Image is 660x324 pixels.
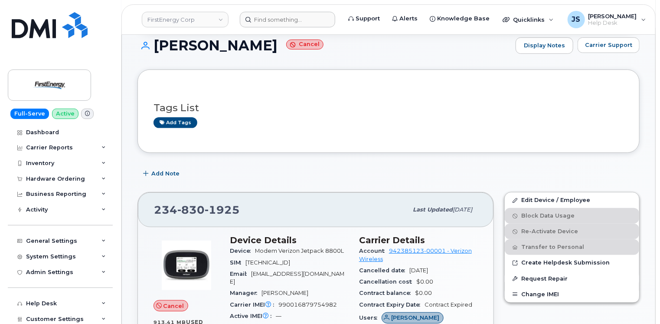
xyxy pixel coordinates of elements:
[261,290,308,296] span: [PERSON_NAME]
[437,14,490,23] span: Knowledge Base
[505,287,639,302] button: Change IMEI
[505,271,639,287] button: Request Repair
[416,278,433,285] span: $0.00
[521,228,578,235] span: Re-Activate Device
[359,301,425,308] span: Contract Expiry Date
[562,11,652,28] div: Jacob Shepherd
[359,267,409,274] span: Cancelled date
[516,37,573,54] a: Display Notes
[163,302,184,310] span: Cancel
[255,248,344,254] span: Modem Verizon Jetpack 8800L
[578,37,640,53] button: Carrier Support
[392,314,440,322] span: [PERSON_NAME]
[154,117,197,128] a: Add tags
[205,203,240,216] span: 1925
[359,248,472,262] a: 942385123-00001 - Verizon Wireless
[286,40,323,50] small: Cancel
[230,259,245,266] span: SIM
[505,224,639,239] button: Re-Activate Device
[572,14,581,25] span: JS
[151,169,180,178] span: Add Note
[177,203,205,216] span: 830
[505,239,639,255] button: Transfer to Personal
[359,278,416,285] span: Cancellation cost
[622,286,653,317] iframe: Messenger Launcher
[230,271,344,285] span: [EMAIL_ADDRESS][DOMAIN_NAME]
[230,271,251,277] span: Email
[359,248,389,254] span: Account
[245,259,290,266] span: [TECHNICAL_ID]
[497,11,560,28] div: Quicklinks
[359,235,478,245] h3: Carrier Details
[386,10,424,27] a: Alerts
[382,314,444,321] a: [PERSON_NAME]
[230,248,255,254] span: Device
[356,14,380,23] span: Support
[415,290,432,296] span: $0.00
[513,16,545,23] span: Quicklinks
[424,10,496,27] a: Knowledge Base
[230,313,276,319] span: Active IMEI
[240,12,335,27] input: Find something...
[276,313,281,319] span: —
[585,41,632,49] span: Carrier Support
[588,13,637,20] span: [PERSON_NAME]
[425,301,472,308] span: Contract Expired
[342,10,386,27] a: Support
[278,301,337,308] span: 990016879754982
[230,290,261,296] span: Manager
[137,166,187,182] button: Add Note
[160,239,212,291] img: image20231002-3703462-zs44o9.jpeg
[154,102,624,113] h3: Tags List
[505,208,639,224] button: Block Data Usage
[399,14,418,23] span: Alerts
[409,267,428,274] span: [DATE]
[154,203,240,216] span: 234
[359,314,382,321] span: Users
[137,38,511,53] h1: [PERSON_NAME]
[505,192,639,208] a: Edit Device / Employee
[413,206,453,213] span: Last updated
[505,255,639,271] a: Create Helpdesk Submission
[230,301,278,308] span: Carrier IMEI
[142,12,229,27] a: FirstEnergy Corp
[588,20,637,26] span: Help Desk
[230,235,349,245] h3: Device Details
[359,290,415,296] span: Contract balance
[453,206,472,213] span: [DATE]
